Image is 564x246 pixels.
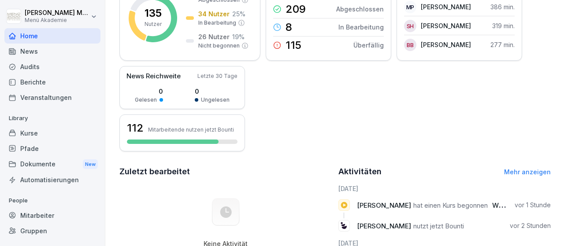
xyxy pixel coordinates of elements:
p: Menü Akademie [25,17,89,23]
p: Mitarbeitende nutzen jetzt Bounti [148,126,234,133]
a: Kurse [4,125,100,141]
p: [PERSON_NAME] [421,40,471,49]
p: Gelesen [135,96,157,104]
a: Pfade [4,141,100,156]
p: 0 [195,87,230,96]
div: Dokumente [4,156,100,173]
p: 319 min. [492,21,515,30]
a: Home [4,28,100,44]
a: DokumenteNew [4,156,100,173]
div: SH [404,20,416,32]
a: Mitarbeiter [4,208,100,223]
h6: [DATE] [338,184,551,193]
p: 135 [145,8,162,18]
p: 209 [286,4,306,15]
p: Überfällig [353,40,384,50]
a: Mehr anzeigen [504,168,551,176]
p: vor 1 Stunde [515,201,551,209]
a: Veranstaltungen [4,90,100,105]
p: In Bearbeitung [198,19,236,27]
div: BB [404,39,416,51]
p: In Bearbeitung [338,22,384,32]
p: Ungelesen [201,96,230,104]
div: New [83,159,98,169]
p: News Reichweite [126,71,181,81]
h3: 112 [127,121,144,136]
span: [PERSON_NAME] [357,222,411,230]
span: nutzt jetzt Bounti [413,222,464,230]
p: [PERSON_NAME] [421,21,471,30]
p: Library [4,111,100,125]
p: 19 % [232,32,245,41]
p: 8 [286,22,292,33]
p: [PERSON_NAME] [421,2,471,11]
p: Nutzer [145,20,162,28]
p: 26 Nutzer [198,32,230,41]
p: 277 min. [490,40,515,49]
p: 115 [286,40,301,51]
a: Berichte [4,74,100,90]
a: News [4,44,100,59]
p: People [4,194,100,208]
a: Gruppen [4,223,100,239]
a: Automatisierungen [4,172,100,187]
h2: Zuletzt bearbeitet [119,165,332,178]
div: MP [404,1,416,13]
p: 34 Nutzer [198,9,230,18]
p: 25 % [232,9,245,18]
span: hat einen Kurs begonnen [413,201,488,209]
p: 386 min. [490,2,515,11]
p: Letzte 30 Tage [197,72,237,80]
a: Audits [4,59,100,74]
p: Abgeschlossen [336,4,384,14]
h2: Aktivitäten [338,165,382,178]
p: [PERSON_NAME] Macke [25,9,89,17]
p: Nicht begonnen [198,42,240,50]
p: 0 [135,87,163,96]
span: [PERSON_NAME] [357,201,411,209]
p: vor 2 Stunden [510,221,551,230]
